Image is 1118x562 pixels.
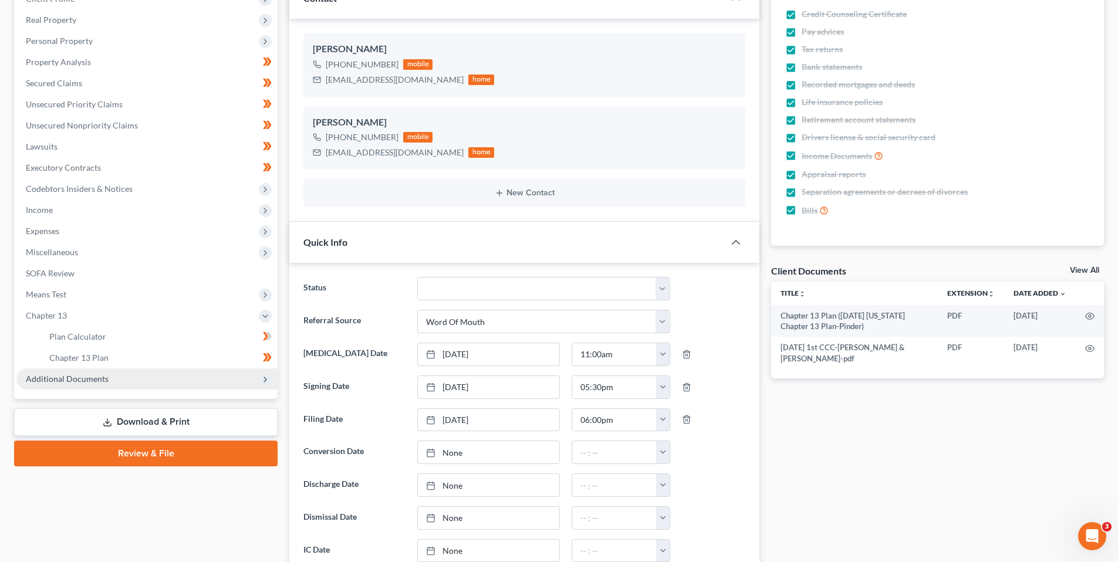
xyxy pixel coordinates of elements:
[313,116,736,130] div: [PERSON_NAME]
[298,506,411,530] label: Dismissal Date
[16,263,278,284] a: SOFA Review
[326,131,398,143] div: [PHONE_NUMBER]
[16,73,278,94] a: Secured Claims
[418,441,559,463] a: None
[988,290,995,297] i: unfold_more
[1102,522,1112,531] span: 3
[802,150,872,162] span: Income Documents
[418,343,559,365] a: [DATE]
[572,540,657,562] input: -- : --
[16,52,278,73] a: Property Analysis
[16,136,278,157] a: Lawsuits
[26,289,66,299] span: Means Test
[1004,337,1076,369] td: [DATE]
[802,8,907,20] span: Credit Counseling Certificate
[26,162,101,172] span: Executory Contracts
[771,337,938,369] td: [DATE] 1st CCC-[PERSON_NAME] & [PERSON_NAME]-pdf
[26,184,133,194] span: Codebtors Insiders & Notices
[298,310,411,333] label: Referral Source
[298,441,411,464] label: Conversion Date
[468,75,494,85] div: home
[16,157,278,178] a: Executory Contracts
[802,168,866,180] span: Appraisal reports
[26,15,76,25] span: Real Property
[26,374,109,384] span: Additional Documents
[26,141,58,151] span: Lawsuits
[298,408,411,432] label: Filing Date
[326,59,398,70] div: [PHONE_NUMBER]
[16,115,278,136] a: Unsecured Nonpriority Claims
[418,507,559,529] a: None
[418,376,559,398] a: [DATE]
[26,120,138,130] span: Unsecured Nonpriority Claims
[802,114,916,126] span: Retirement account statements
[14,408,278,436] a: Download & Print
[1059,290,1066,297] i: expand_more
[313,188,736,198] button: New Contact
[40,326,278,347] a: Plan Calculator
[26,99,123,109] span: Unsecured Priority Claims
[26,247,78,257] span: Miscellaneous
[572,343,657,365] input: -- : --
[313,42,736,56] div: [PERSON_NAME]
[26,78,82,88] span: Secured Claims
[26,310,67,320] span: Chapter 13
[26,36,93,46] span: Personal Property
[802,43,843,55] span: Tax returns
[49,331,106,341] span: Plan Calculator
[1014,289,1066,297] a: Date Added expand_more
[938,305,1004,337] td: PDF
[1004,305,1076,337] td: [DATE]
[418,409,559,431] a: [DATE]
[572,474,657,496] input: -- : --
[326,74,464,86] div: [EMAIL_ADDRESS][DOMAIN_NAME]
[468,147,494,158] div: home
[26,205,53,215] span: Income
[40,347,278,368] a: Chapter 13 Plan
[14,441,278,466] a: Review & File
[802,61,862,73] span: Bank statements
[418,474,559,496] a: None
[26,226,59,236] span: Expenses
[403,132,433,143] div: mobile
[26,268,75,278] span: SOFA Review
[49,353,109,363] span: Chapter 13 Plan
[16,94,278,115] a: Unsecured Priority Claims
[26,57,91,67] span: Property Analysis
[572,409,657,431] input: -- : --
[802,79,915,90] span: Recorded mortgages and deeds
[799,290,806,297] i: unfold_more
[572,441,657,463] input: -- : --
[572,376,657,398] input: -- : --
[572,507,657,529] input: -- : --
[298,277,411,300] label: Status
[802,186,968,198] span: Separation agreements or decrees of divorces
[1070,266,1099,275] a: View All
[802,26,844,38] span: Pay advices
[298,343,411,366] label: [MEDICAL_DATA] Date
[771,265,846,277] div: Client Documents
[298,473,411,497] label: Discharge Date
[781,289,806,297] a: Titleunfold_more
[947,289,995,297] a: Extensionunfold_more
[326,147,464,158] div: [EMAIL_ADDRESS][DOMAIN_NAME]
[403,59,433,70] div: mobile
[938,337,1004,369] td: PDF
[303,236,347,248] span: Quick Info
[802,96,883,108] span: Life insurance policies
[298,375,411,399] label: Signing Date
[802,205,818,216] span: Bills
[771,305,938,337] td: Chapter 13 Plan ([DATE] [US_STATE] Chapter 13 Plan-Pinder)
[418,540,559,562] a: None
[1078,522,1106,550] iframe: Intercom live chat
[802,131,935,143] span: Drivers license & social security card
